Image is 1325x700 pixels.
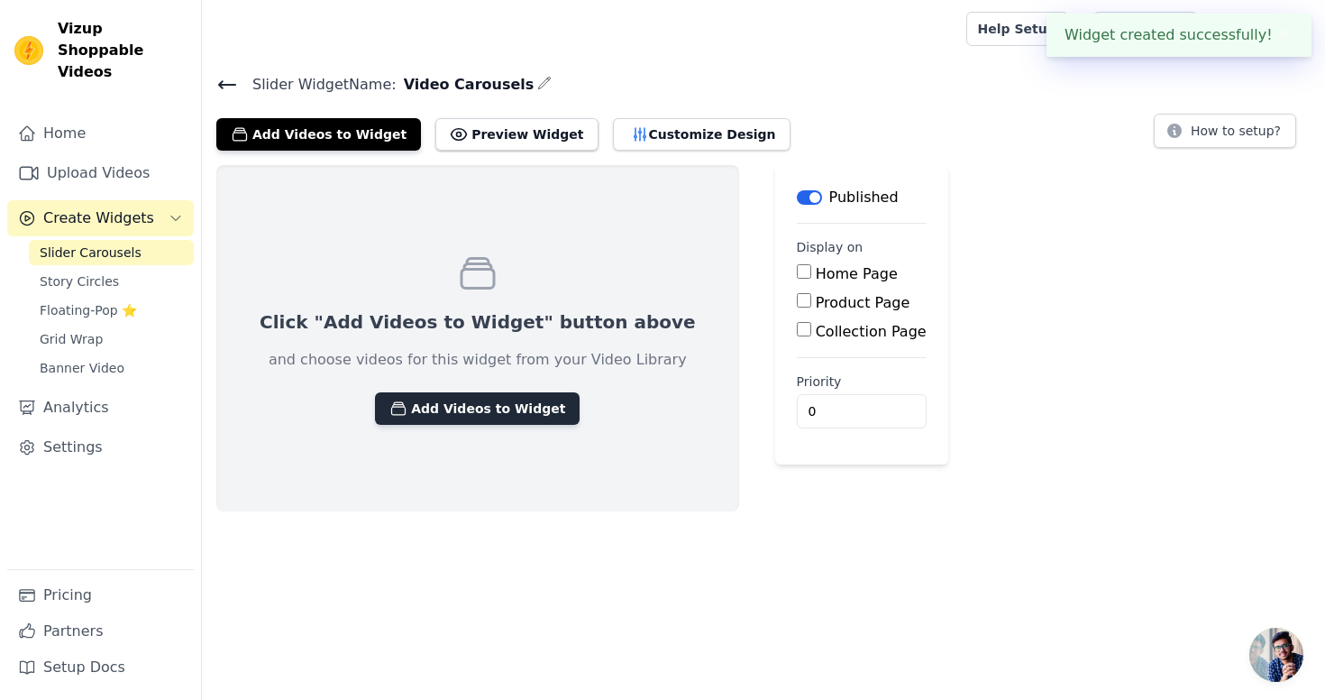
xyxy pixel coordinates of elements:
[7,429,194,465] a: Settings
[435,118,598,151] button: Preview Widget
[40,301,137,319] span: Floating-Pop ⭐
[1249,628,1303,682] a: Open chat
[40,330,103,348] span: Grid Wrap
[40,244,142,262] span: Slider Carousels
[829,187,899,208] p: Published
[58,18,187,83] span: Vizup Shoppable Videos
[1046,14,1311,57] div: Widget created successfully!
[613,118,790,151] button: Customize Design
[397,74,535,96] span: Video Carousels
[1093,12,1197,46] a: Book Demo
[29,240,194,265] a: Slider Carousels
[1154,126,1296,143] a: How to setup?
[29,327,194,352] a: Grid Wrap
[7,649,194,686] a: Setup Docs
[1273,24,1293,46] button: Close
[7,200,194,236] button: Create Widgets
[7,115,194,152] a: Home
[7,390,194,426] a: Analytics
[375,392,580,425] button: Add Videos to Widget
[537,72,552,97] div: Edit Name
[260,309,696,335] p: Click "Add Videos to Widget" button above
[14,36,43,65] img: Vizup
[269,349,687,371] p: and choose videos for this widget from your Video Library
[1240,13,1311,45] p: My Store
[43,207,154,229] span: Create Widgets
[816,265,898,282] label: Home Page
[29,269,194,294] a: Story Circles
[7,577,194,613] a: Pricing
[29,355,194,381] a: Banner Video
[1211,13,1311,45] button: M My Store
[797,238,864,256] legend: Display on
[816,294,910,311] label: Product Page
[1154,114,1296,148] button: How to setup?
[7,613,194,649] a: Partners
[40,272,119,290] span: Story Circles
[816,323,927,340] label: Collection Page
[238,74,397,96] span: Slider Widget Name:
[966,12,1068,46] a: Help Setup
[40,359,124,377] span: Banner Video
[7,155,194,191] a: Upload Videos
[216,118,421,151] button: Add Videos to Widget
[797,373,927,391] label: Priority
[29,298,194,323] a: Floating-Pop ⭐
